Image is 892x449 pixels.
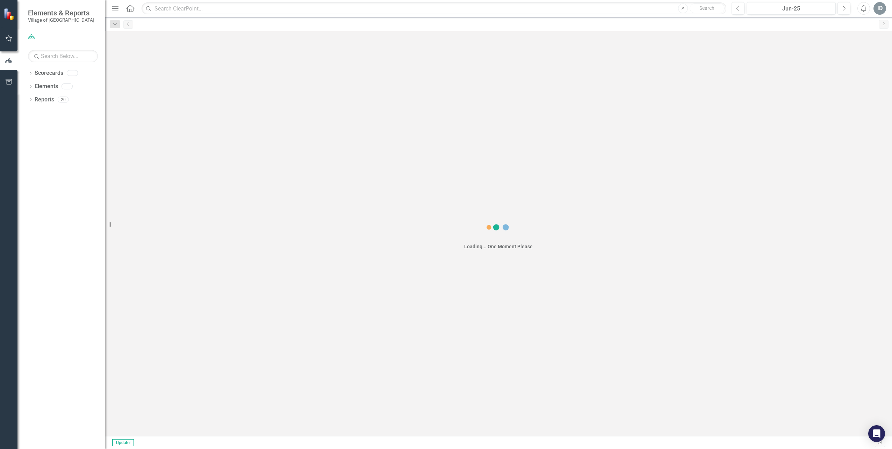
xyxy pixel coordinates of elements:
[58,97,69,102] div: 20
[464,243,533,250] div: Loading... One Moment Please
[868,425,885,442] div: Open Intercom Messenger
[35,83,58,91] a: Elements
[749,5,833,13] div: Jun-25
[35,96,54,104] a: Reports
[28,9,94,17] span: Elements & Reports
[28,17,94,23] small: Village of [GEOGRAPHIC_DATA]
[699,5,714,11] span: Search
[112,439,134,446] span: Updater
[747,2,836,15] button: Jun-25
[35,69,63,77] a: Scorecards
[690,3,725,13] button: Search
[3,8,16,20] img: ClearPoint Strategy
[142,2,726,15] input: Search ClearPoint...
[28,50,98,62] input: Search Below...
[873,2,886,15] button: ID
